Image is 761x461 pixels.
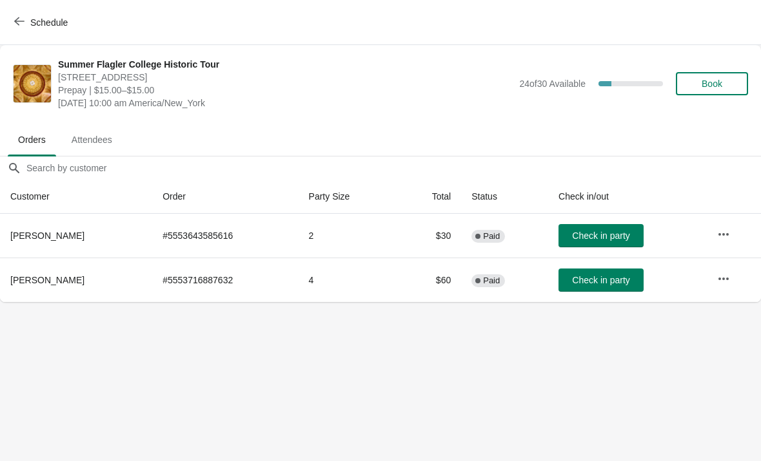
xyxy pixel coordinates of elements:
[483,276,500,286] span: Paid
[152,180,298,214] th: Order
[10,275,84,285] span: [PERSON_NAME]
[558,224,644,247] button: Check in party
[58,58,513,71] span: Summer Flagler College Historic Tour
[519,79,586,89] span: 24 of 30 Available
[397,214,461,258] td: $30
[676,72,748,95] button: Book
[483,231,500,241] span: Paid
[461,180,548,214] th: Status
[26,156,761,180] input: Search by customer
[702,79,722,89] span: Book
[548,180,707,214] th: Check in/out
[299,258,398,302] td: 4
[58,84,513,97] span: Prepay | $15.00–$15.00
[572,230,629,241] span: Check in party
[30,17,68,28] span: Schedule
[299,180,398,214] th: Party Size
[558,268,644,292] button: Check in party
[61,128,123,151] span: Attendees
[152,214,298,258] td: # 5553643585616
[10,230,84,241] span: [PERSON_NAME]
[58,71,513,84] span: [STREET_ADDRESS]
[152,258,298,302] td: # 5553716887632
[58,97,513,109] span: [DATE] 10:00 am America/New_York
[8,128,56,151] span: Orders
[397,258,461,302] td: $60
[14,65,51,102] img: Summer Flagler College Historic Tour
[299,214,398,258] td: 2
[6,11,78,34] button: Schedule
[572,275,629,285] span: Check in party
[397,180,461,214] th: Total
